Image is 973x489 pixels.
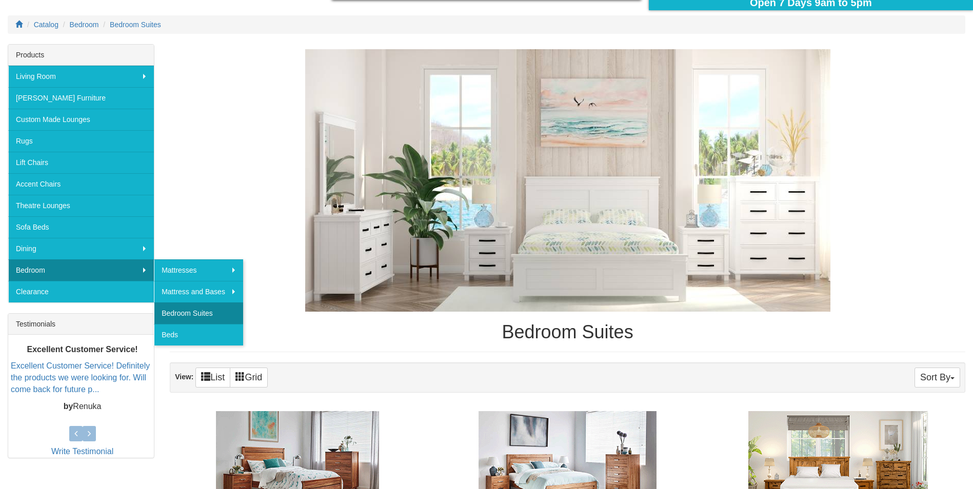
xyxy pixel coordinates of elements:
[170,322,965,342] h1: Bedroom Suites
[11,361,150,394] a: Excellent Customer Service! Definitely the products we were looking for. Will come back for futur...
[305,49,830,312] img: Bedroom Suites
[154,324,243,345] a: Beds
[11,401,154,413] p: Renuka
[64,402,73,411] b: by
[8,195,154,216] a: Theatre Lounges
[8,238,154,259] a: Dining
[915,368,960,388] button: Sort By
[195,368,230,388] a: List
[8,281,154,302] a: Clearance
[34,21,58,29] a: Catalog
[8,259,154,281] a: Bedroom
[8,87,154,109] a: [PERSON_NAME] Furniture
[8,216,154,238] a: Sofa Beds
[70,21,99,29] a: Bedroom
[230,368,268,388] a: Grid
[8,130,154,152] a: Rugs
[8,66,154,87] a: Living Room
[51,447,113,456] a: Write Testimonial
[27,345,138,354] b: Excellent Customer Service!
[154,281,243,302] a: Mattress and Bases
[8,109,154,130] a: Custom Made Lounges
[175,373,193,381] strong: View:
[8,173,154,195] a: Accent Chairs
[8,45,154,66] div: Products
[154,302,243,324] a: Bedroom Suites
[110,21,161,29] a: Bedroom Suites
[154,259,243,281] a: Mattresses
[8,152,154,173] a: Lift Chairs
[8,314,154,335] div: Testimonials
